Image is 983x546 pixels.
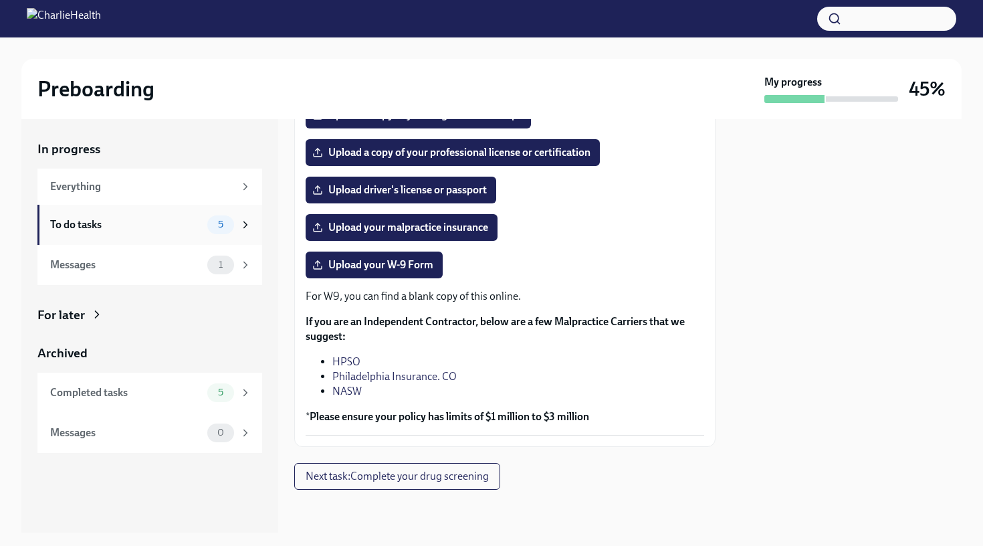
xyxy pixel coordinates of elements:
[50,385,202,400] div: Completed tasks
[37,373,262,413] a: Completed tasks5
[210,219,231,230] span: 5
[37,141,262,158] a: In progress
[306,289,704,304] p: For W9, you can find a blank copy of this online.
[909,77,946,101] h3: 45%
[315,221,488,234] span: Upload your malpractice insurance
[310,410,589,423] strong: Please ensure your policy has limits of $1 million to $3 million
[306,252,443,278] label: Upload your W-9 Form
[306,139,600,166] label: Upload a copy of your professional license or certification
[37,205,262,245] a: To do tasks5
[306,177,496,203] label: Upload driver's license or passport
[27,8,101,29] img: CharlieHealth
[50,426,202,440] div: Messages
[306,315,685,343] strong: If you are an Independent Contractor, below are a few Malpractice Carriers that we suggest:
[764,75,822,90] strong: My progress
[209,428,232,438] span: 0
[306,214,498,241] label: Upload your malpractice insurance
[211,260,231,270] span: 1
[37,345,262,362] a: Archived
[306,470,489,483] span: Next task : Complete your drug screening
[332,370,457,383] a: Philadelphia Insurance. CO
[37,245,262,285] a: Messages1
[210,387,231,397] span: 5
[50,258,202,272] div: Messages
[294,463,500,490] button: Next task:Complete your drug screening
[37,306,262,324] a: For later
[37,306,85,324] div: For later
[50,217,202,232] div: To do tasks
[315,183,487,197] span: Upload driver's license or passport
[50,179,234,194] div: Everything
[332,355,360,368] a: HPSO
[315,146,590,159] span: Upload a copy of your professional license or certification
[332,385,362,397] a: NASW
[315,258,433,272] span: Upload your W-9 Form
[37,76,154,102] h2: Preboarding
[37,413,262,453] a: Messages0
[37,169,262,205] a: Everything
